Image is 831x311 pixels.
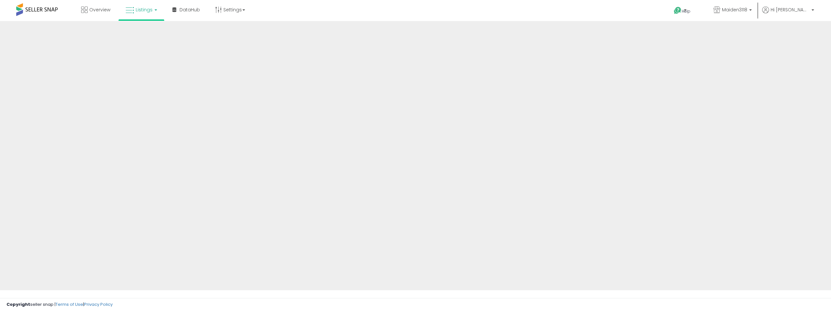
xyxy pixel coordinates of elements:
[180,6,200,13] span: DataHub
[669,2,703,21] a: Help
[682,8,690,14] span: Help
[674,6,682,15] i: Get Help
[762,6,814,21] a: Hi [PERSON_NAME]
[722,6,747,13] span: Maiden3118
[771,6,810,13] span: Hi [PERSON_NAME]
[89,6,110,13] span: Overview
[136,6,153,13] span: Listings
